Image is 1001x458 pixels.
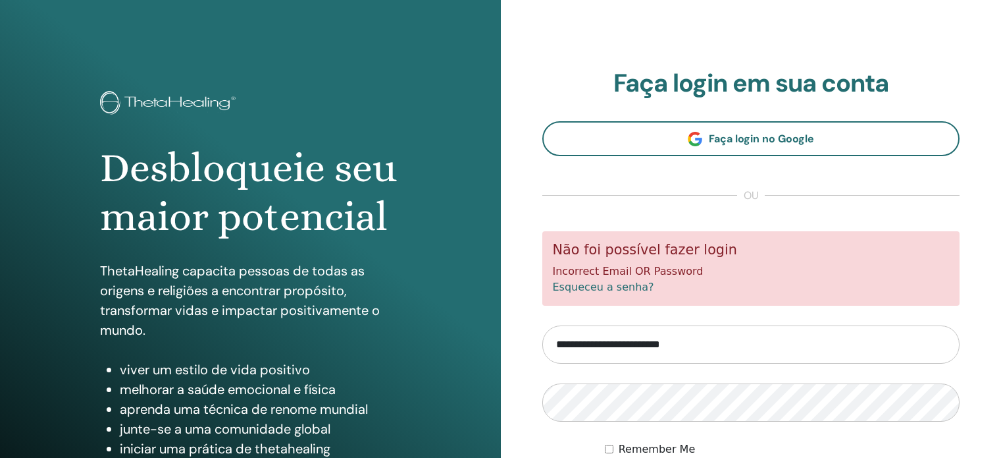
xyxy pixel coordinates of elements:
[100,261,401,340] p: ThetaHealing capacita pessoas de todas as origens e religiões a encontrar propósito, transformar ...
[553,281,654,293] a: Esqueceu a senha?
[619,442,696,457] label: Remember Me
[553,242,950,258] h5: Não foi possível fazer login
[100,144,401,242] h1: Desbloqueie seu maior potencial
[542,121,960,156] a: Faça login no Google
[709,132,814,146] span: Faça login no Google
[737,188,765,204] span: ou
[605,442,960,457] div: Keep me authenticated indefinitely or until I manually logout
[542,231,960,306] div: Incorrect Email OR Password
[542,69,960,99] h2: Faça login em sua conta
[120,360,401,380] li: viver um estilo de vida positivo
[120,380,401,399] li: melhorar a saúde emocional e física
[120,419,401,439] li: junte-se a uma comunidade global
[120,399,401,419] li: aprenda uma técnica de renome mundial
